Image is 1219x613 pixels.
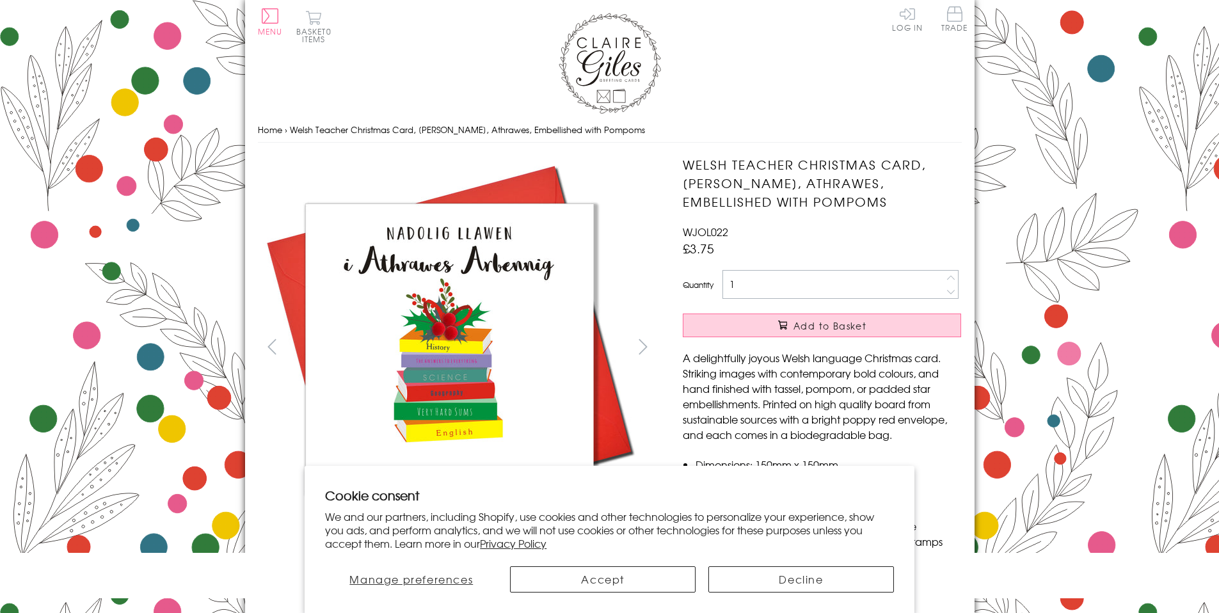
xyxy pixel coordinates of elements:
[708,566,894,593] button: Decline
[941,6,968,31] span: Trade
[683,155,961,211] h1: Welsh Teacher Christmas Card, [PERSON_NAME], Athrawes, Embellished with Pompoms
[628,332,657,361] button: next
[258,8,283,35] button: Menu
[349,571,473,587] span: Manage preferences
[892,6,923,31] a: Log In
[793,319,866,332] span: Add to Basket
[325,510,894,550] p: We and our partners, including Shopify, use cookies and other technologies to personalize your ex...
[285,123,287,136] span: ›
[290,123,645,136] span: Welsh Teacher Christmas Card, [PERSON_NAME], Athrawes, Embellished with Pompoms
[683,279,713,291] label: Quantity
[941,6,968,34] a: Trade
[559,13,661,114] img: Claire Giles Greetings Cards
[683,314,961,337] button: Add to Basket
[258,332,287,361] button: prev
[510,566,696,593] button: Accept
[325,566,497,593] button: Manage preferences
[302,26,331,45] span: 0 items
[657,155,1041,539] img: Welsh Teacher Christmas Card, Nadolig Llawen, Athrawes, Embellished with Pompoms
[258,26,283,37] span: Menu
[683,224,728,239] span: WJOL022
[696,457,961,472] li: Dimensions: 150mm x 150mm
[480,536,546,551] a: Privacy Policy
[258,123,282,136] a: Home
[296,10,331,43] button: Basket0 items
[325,486,894,504] h2: Cookie consent
[683,239,714,257] span: £3.75
[257,155,641,539] img: Welsh Teacher Christmas Card, Nadolig Llawen, Athrawes, Embellished with Pompoms
[258,117,962,143] nav: breadcrumbs
[683,350,961,442] p: A delightfully joyous Welsh language Christmas card. Striking images with contemporary bold colou...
